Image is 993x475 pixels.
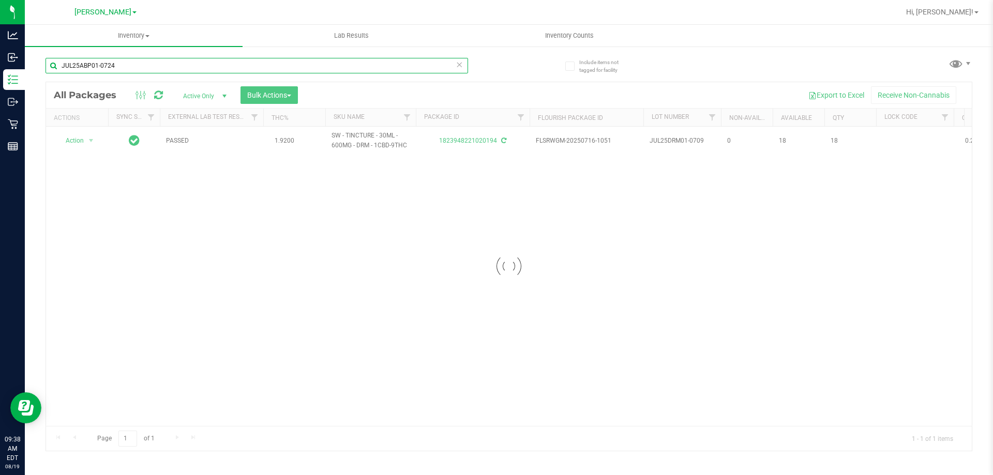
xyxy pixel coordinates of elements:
inline-svg: Inbound [8,52,18,63]
inline-svg: Outbound [8,97,18,107]
a: Lab Results [243,25,460,47]
span: Include items not tagged for facility [579,58,631,74]
inline-svg: Retail [8,119,18,129]
span: Hi, [PERSON_NAME]! [906,8,973,16]
a: Inventory [25,25,243,47]
span: Clear [456,58,463,71]
span: Lab Results [320,31,383,40]
inline-svg: Analytics [8,30,18,40]
inline-svg: Inventory [8,74,18,85]
input: Search Package ID, Item Name, SKU, Lot or Part Number... [46,58,468,73]
span: [PERSON_NAME] [74,8,131,17]
inline-svg: Reports [8,141,18,151]
a: Inventory Counts [460,25,678,47]
iframe: Resource center [10,392,41,423]
p: 09:38 AM EDT [5,435,20,463]
span: Inventory Counts [531,31,608,40]
p: 08/19 [5,463,20,470]
span: Inventory [25,31,243,40]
